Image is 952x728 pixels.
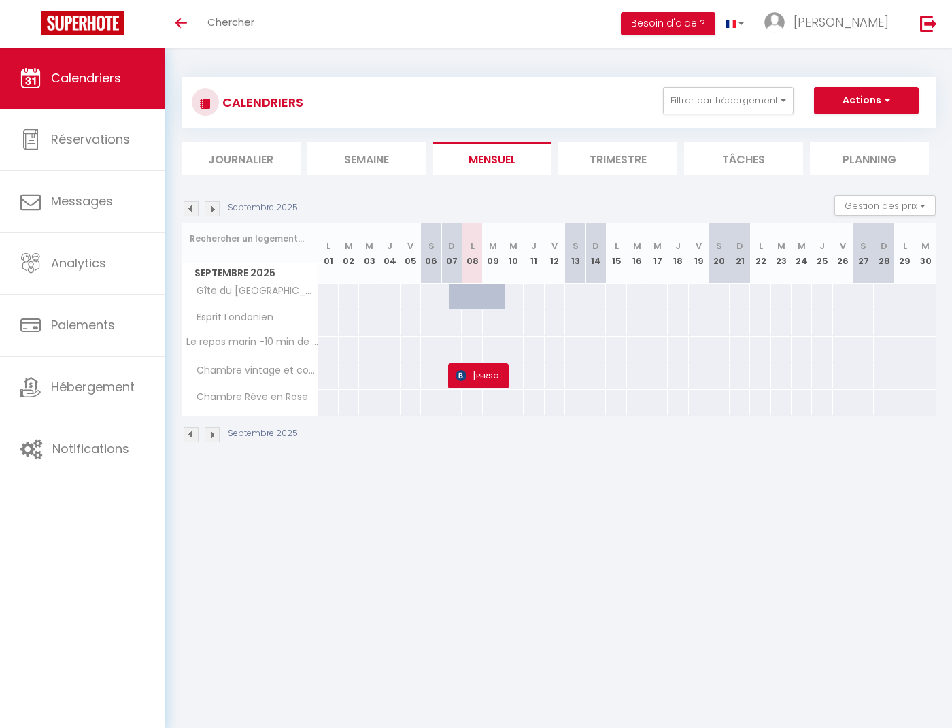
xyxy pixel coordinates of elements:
span: Messages [51,193,113,210]
th: 03 [359,223,379,284]
span: Chercher [207,15,254,29]
p: Septembre 2025 [228,427,298,440]
abbr: M [633,239,641,252]
th: 09 [483,223,503,284]
abbr: L [903,239,907,252]
abbr: D [592,239,599,252]
abbr: V [696,239,702,252]
span: Notifications [52,440,129,457]
th: 05 [401,223,421,284]
span: Paiements [51,316,115,333]
abbr: L [615,239,619,252]
th: 13 [565,223,585,284]
th: 23 [771,223,792,284]
th: 17 [647,223,668,284]
abbr: M [345,239,353,252]
input: Rechercher un logement... [190,227,310,251]
span: [PERSON_NAME] [456,363,503,388]
span: Calendriers [51,69,121,86]
th: 28 [874,223,894,284]
span: Chambre vintage et cosy [184,363,320,378]
span: Chambre Rêve en Rose [184,390,311,405]
li: Journalier [182,142,301,175]
span: Le repos marin -10 min de Dieppe [184,337,320,347]
h3: CALENDRIERS [219,87,303,118]
th: 01 [318,223,339,284]
abbr: S [716,239,722,252]
li: Semaine [307,142,426,175]
th: 02 [339,223,359,284]
th: 20 [709,223,730,284]
abbr: L [759,239,763,252]
th: 26 [833,223,853,284]
th: 30 [915,223,936,284]
abbr: S [573,239,579,252]
abbr: M [365,239,373,252]
span: Gîte du [GEOGRAPHIC_DATA][PERSON_NAME] [184,284,320,299]
abbr: M [653,239,662,252]
th: 06 [421,223,441,284]
abbr: S [428,239,435,252]
abbr: M [921,239,930,252]
abbr: M [777,239,785,252]
th: 12 [545,223,565,284]
abbr: D [881,239,887,252]
abbr: J [531,239,537,252]
abbr: V [840,239,846,252]
abbr: J [819,239,825,252]
span: [PERSON_NAME] [794,14,889,31]
th: 22 [750,223,770,284]
th: 04 [379,223,400,284]
abbr: V [407,239,413,252]
th: 18 [668,223,688,284]
li: Mensuel [433,142,552,175]
button: Actions [814,87,919,114]
th: 21 [730,223,750,284]
p: Septembre 2025 [228,201,298,214]
abbr: M [798,239,806,252]
span: Septembre 2025 [182,263,318,283]
img: ... [764,12,785,33]
span: Analytics [51,254,106,271]
abbr: D [736,239,743,252]
th: 27 [853,223,874,284]
li: Tâches [684,142,803,175]
abbr: D [448,239,455,252]
li: Planning [810,142,929,175]
span: Réservations [51,131,130,148]
th: 08 [462,223,482,284]
button: Gestion des prix [834,195,936,216]
th: 24 [792,223,812,284]
abbr: V [551,239,558,252]
abbr: M [509,239,517,252]
img: Super Booking [41,11,124,35]
th: 19 [689,223,709,284]
th: 15 [606,223,626,284]
th: 25 [812,223,832,284]
span: Esprit Londonien [184,310,277,325]
span: Hébergement [51,378,135,395]
button: Besoin d'aide ? [621,12,715,35]
th: 07 [441,223,462,284]
abbr: J [675,239,681,252]
img: logout [920,15,937,32]
th: 14 [585,223,606,284]
abbr: L [471,239,475,252]
th: 10 [503,223,524,284]
button: Filtrer par hébergement [663,87,794,114]
th: 11 [524,223,544,284]
th: 29 [894,223,915,284]
li: Trimestre [558,142,677,175]
abbr: M [489,239,497,252]
abbr: S [860,239,866,252]
th: 16 [627,223,647,284]
abbr: L [326,239,330,252]
abbr: J [387,239,392,252]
